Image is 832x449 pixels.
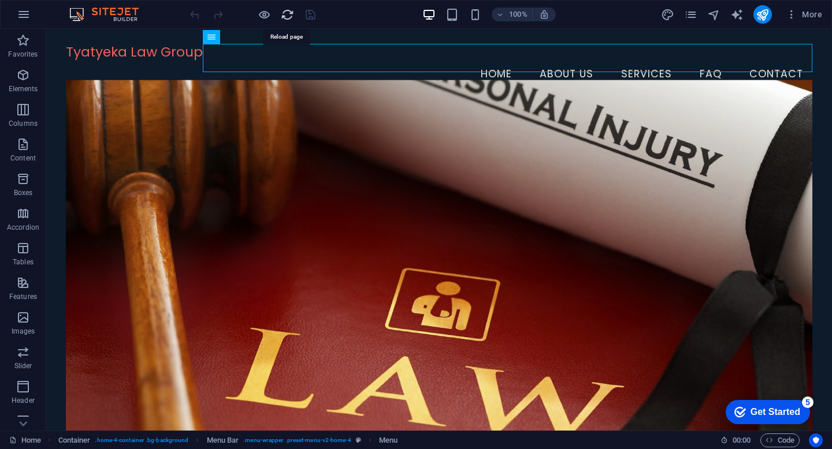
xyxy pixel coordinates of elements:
[786,9,822,20] span: More
[356,437,361,443] i: This element is a customizable preset
[6,6,91,30] div: Get Started 5 items remaining, 0% complete
[756,8,769,21] i: Publish
[31,13,81,23] div: Get Started
[661,8,674,21] i: Design (Ctrl+Alt+Y)
[14,361,32,371] p: Slider
[741,436,742,444] span: :
[10,154,36,163] p: Content
[492,8,533,21] button: 100%
[661,8,675,21] button: design
[83,2,94,14] div: 5
[720,433,751,447] h6: Session time
[14,188,33,197] p: Boxes
[753,5,772,24] button: publish
[280,8,294,21] button: reload
[781,5,827,24] button: More
[66,8,153,21] img: Editor Logo
[730,8,744,21] i: AI Writer
[13,257,34,267] p: Tables
[760,433,800,447] button: Code
[730,8,744,21] button: text_generator
[207,433,239,447] span: Click to select. Double-click to edit
[9,292,37,301] p: Features
[733,433,751,447] span: 00 00
[539,9,549,20] i: On resize automatically adjust zoom level to fit chosen device.
[243,433,351,447] span: . menu-wrapper .preset-menu-v2-home-4
[809,433,823,447] button: Usercentrics
[58,433,398,447] nav: breadcrumb
[7,223,39,232] p: Accordion
[8,50,38,59] p: Favorites
[12,327,35,336] p: Images
[684,8,698,21] button: pages
[95,433,188,447] span: . home-4-container .bg-background
[766,433,794,447] span: Code
[509,8,528,21] h6: 100%
[9,433,41,447] a: Click to cancel selection. Double-click to open Pages
[379,433,398,447] span: Click to select. Double-click to edit
[684,8,697,21] i: Pages (Ctrl+Alt+S)
[9,84,38,93] p: Elements
[9,119,38,128] p: Columns
[707,8,720,21] i: Navigator
[12,396,35,405] p: Header
[58,433,91,447] span: Click to select. Double-click to edit
[707,8,721,21] button: navigator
